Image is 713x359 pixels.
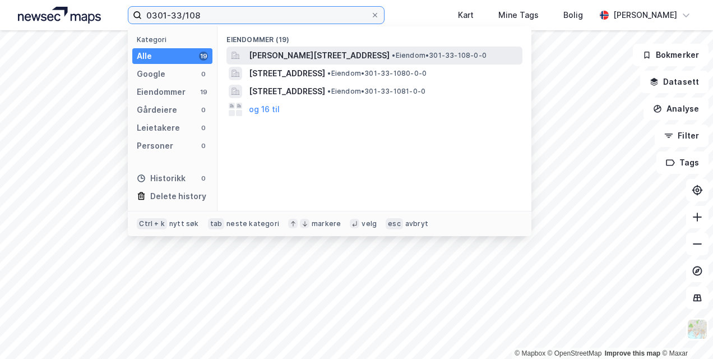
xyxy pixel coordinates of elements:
div: Delete history [150,190,206,203]
div: Eiendommer (19) [217,26,531,47]
div: velg [362,219,377,228]
div: Google [137,67,165,81]
div: 0 [199,141,208,150]
div: Alle [137,49,152,63]
iframe: Chat Widget [657,305,713,359]
span: • [327,69,331,77]
div: Ctrl + k [137,218,167,229]
div: Kontrollprogram for chat [657,305,713,359]
div: neste kategori [226,219,279,228]
button: Filter [655,125,709,147]
img: logo.a4113a55bc3d86da70a041830d287a7e.svg [18,7,101,24]
div: nytt søk [169,219,199,228]
span: [STREET_ADDRESS] [249,85,325,98]
div: Bolig [563,8,583,22]
div: markere [312,219,341,228]
span: • [327,87,331,95]
div: Gårdeiere [137,103,177,117]
span: Eiendom • 301-33-108-0-0 [392,51,487,60]
div: Eiendommer [137,85,186,99]
a: Improve this map [605,349,660,357]
div: Kart [458,8,474,22]
button: Datasett [640,71,709,93]
div: Leietakere [137,121,180,135]
div: Personer [137,139,173,153]
input: Søk på adresse, matrikkel, gårdeiere, leietakere eller personer [142,7,370,24]
div: esc [386,218,403,229]
div: avbryt [405,219,428,228]
div: Historikk [137,172,186,185]
span: Eiendom • 301-33-1080-0-0 [327,69,427,78]
span: Eiendom • 301-33-1081-0-0 [327,87,425,96]
div: 0 [199,174,208,183]
div: 19 [199,52,208,61]
a: OpenStreetMap [548,349,602,357]
span: • [392,51,395,59]
span: [PERSON_NAME][STREET_ADDRESS] [249,49,390,62]
div: 0 [199,105,208,114]
div: 0 [199,123,208,132]
div: [PERSON_NAME] [613,8,677,22]
div: Kategori [137,35,212,44]
div: Mine Tags [498,8,539,22]
div: 19 [199,88,208,96]
a: Mapbox [515,349,545,357]
div: 0 [199,70,208,79]
button: Tags [656,151,709,174]
span: [STREET_ADDRESS] [249,67,325,80]
button: og 16 til [249,103,280,116]
div: tab [208,218,225,229]
button: Bokmerker [633,44,709,66]
button: Analyse [643,98,709,120]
